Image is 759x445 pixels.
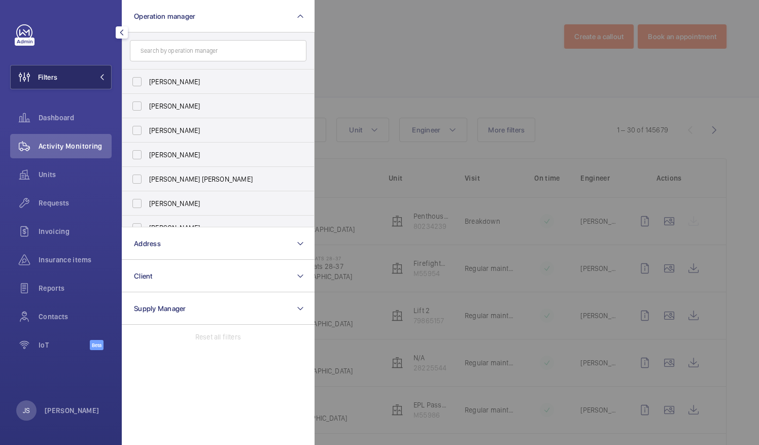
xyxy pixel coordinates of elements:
span: Reports [39,283,112,293]
span: IoT [39,340,90,350]
span: Units [39,169,112,180]
span: Insurance items [39,255,112,265]
p: JS [23,405,30,416]
span: Invoicing [39,226,112,236]
span: Filters [38,72,57,82]
span: Dashboard [39,113,112,123]
span: Beta [90,340,103,350]
span: Activity Monitoring [39,141,112,151]
span: Contacts [39,312,112,322]
button: Filters [10,65,112,89]
span: Requests [39,198,112,208]
p: [PERSON_NAME] [45,405,99,416]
